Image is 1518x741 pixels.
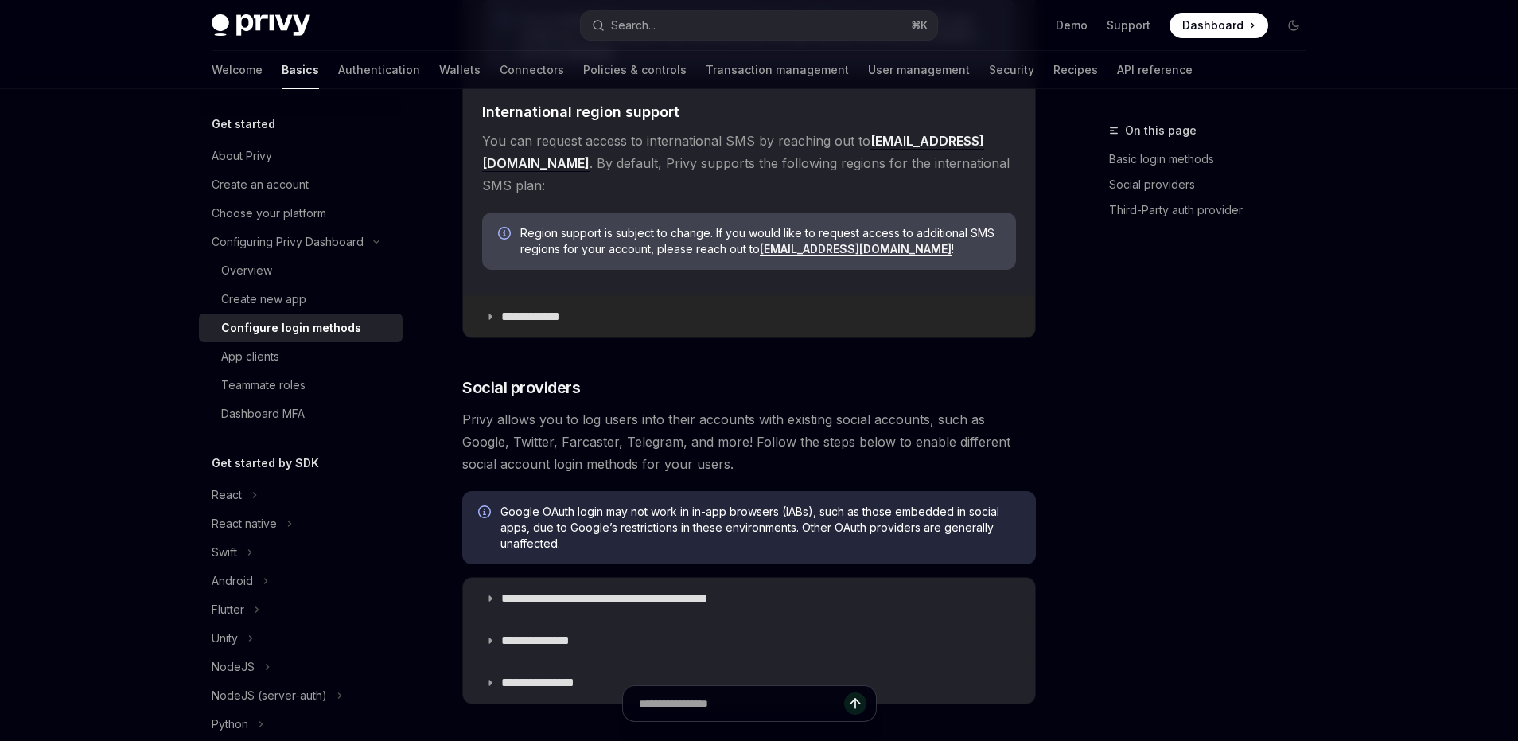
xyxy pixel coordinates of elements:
div: Choose your platform [212,204,326,223]
div: Android [212,571,253,591]
a: [EMAIL_ADDRESS][DOMAIN_NAME] [760,242,952,256]
a: Support [1107,18,1150,33]
a: Third-Party auth provider [1109,197,1319,223]
a: Overview [199,256,403,285]
div: App clients [221,347,279,366]
button: Send message [844,692,866,715]
svg: Info [498,227,514,243]
a: App clients [199,342,403,371]
a: Policies & controls [583,51,687,89]
span: Google OAuth login may not work in in-app browsers (IABs), such as those embedded in social apps,... [500,504,1020,552]
div: React native [212,514,277,533]
a: Social providers [1109,172,1319,197]
a: Connectors [500,51,564,89]
a: Basics [282,51,319,89]
h5: Get started [212,115,275,134]
div: Swift [212,543,237,562]
a: About Privy [199,142,403,170]
a: Authentication [338,51,420,89]
a: Create an account [199,170,403,199]
div: Configure login methods [221,318,361,337]
svg: Info [478,505,494,521]
span: Dashboard [1182,18,1244,33]
div: Unity [212,629,238,648]
div: Dashboard MFA [221,404,305,423]
div: Python [212,715,248,734]
a: Security [989,51,1034,89]
span: ⌘ K [911,19,928,32]
a: Configure login methods [199,314,403,342]
div: Search... [611,16,656,35]
div: Configuring Privy Dashboard [212,232,364,252]
a: Welcome [212,51,263,89]
a: Basic login methods [1109,146,1319,172]
div: Create new app [221,290,306,309]
button: Toggle dark mode [1281,13,1306,38]
span: On this page [1125,121,1197,140]
span: International region support [482,101,679,123]
img: dark logo [212,14,310,37]
div: NodeJS (server-auth) [212,686,327,705]
span: Privy allows you to log users into their accounts with existing social accounts, such as Google, ... [462,408,1036,475]
div: Teammate roles [221,376,306,395]
div: Overview [221,261,272,280]
a: User management [868,51,970,89]
a: Demo [1056,18,1088,33]
div: Create an account [212,175,309,194]
a: API reference [1117,51,1193,89]
a: Dashboard [1170,13,1268,38]
h5: Get started by SDK [212,454,319,473]
span: You can request access to international SMS by reaching out to . By default, Privy supports the f... [482,130,1016,197]
button: Search...⌘K [581,11,937,40]
a: Transaction management [706,51,849,89]
a: Teammate roles [199,371,403,400]
span: Region support is subject to change. If you would like to request access to additional SMS region... [520,225,1000,257]
a: Recipes [1053,51,1098,89]
div: About Privy [212,146,272,166]
a: Create new app [199,285,403,314]
div: React [212,486,242,505]
a: Choose your platform [199,199,403,228]
a: Wallets [439,51,481,89]
span: Social providers [462,376,580,399]
div: Flutter [212,600,244,619]
a: Dashboard MFA [199,400,403,428]
div: NodeJS [212,657,255,677]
